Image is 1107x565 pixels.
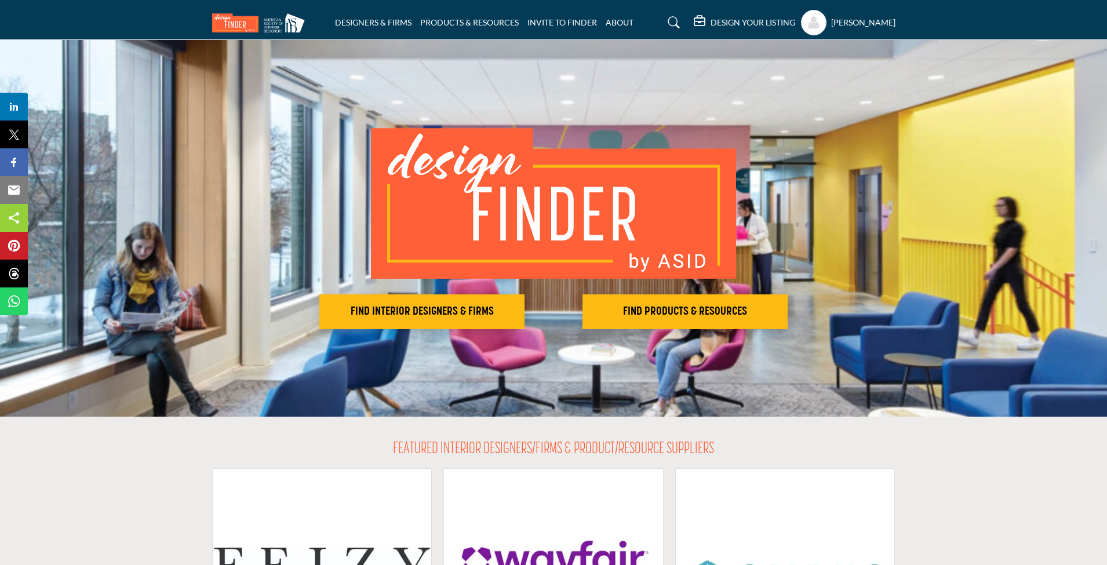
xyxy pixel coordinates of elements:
[527,17,597,27] a: INVITE TO FINDER
[694,16,795,30] div: DESIGN YOUR LISTING
[657,13,687,32] a: Search
[393,440,714,460] h2: FEATURED INTERIOR DESIGNERS/FIRMS & PRODUCT/RESOURCE SUPPLIERS
[606,17,633,27] a: ABOUT
[831,17,895,28] h5: [PERSON_NAME]
[586,305,784,319] h2: FIND PRODUCTS & RESOURCES
[212,13,311,32] img: Site Logo
[335,17,412,27] a: DESIGNERS & FIRMS
[711,17,795,28] h5: DESIGN YOUR LISTING
[319,294,525,329] button: FIND INTERIOR DESIGNERS & FIRMS
[582,294,788,329] button: FIND PRODUCTS & RESOURCES
[801,10,826,35] button: Show hide supplier dropdown
[420,17,519,27] a: PRODUCTS & RESOURCES
[371,128,736,279] img: image
[323,305,521,319] h2: FIND INTERIOR DESIGNERS & FIRMS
